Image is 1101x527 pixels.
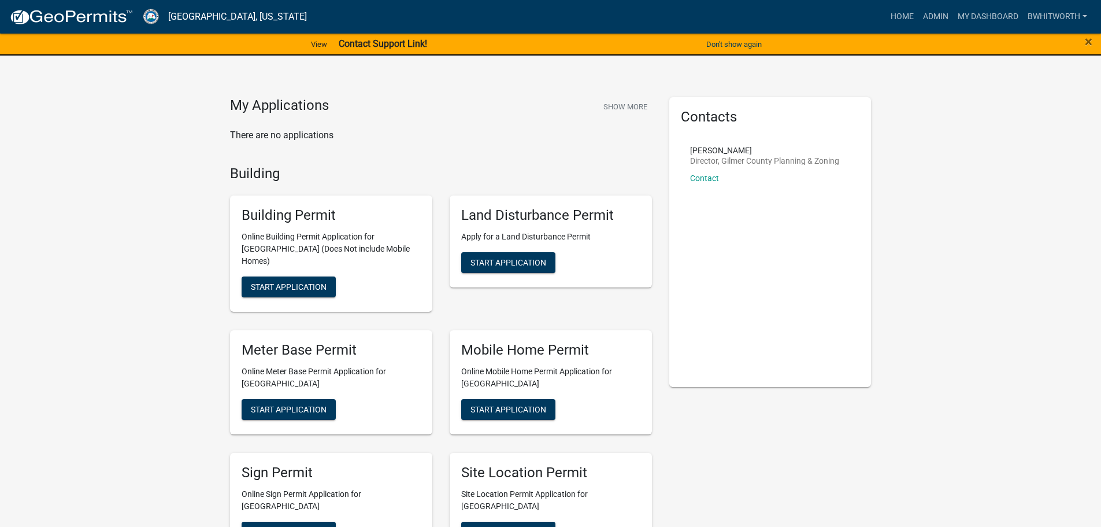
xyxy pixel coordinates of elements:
a: Home [886,6,918,28]
button: Don't show again [702,35,766,54]
button: Start Application [242,399,336,420]
p: [PERSON_NAME] [690,146,839,154]
h5: Contacts [681,109,860,126]
span: Start Application [470,404,546,414]
p: Site Location Permit Application for [GEOGRAPHIC_DATA] [461,488,640,513]
h5: Site Location Permit [461,465,640,481]
a: View [306,35,332,54]
a: Contact [690,174,719,183]
h4: Building [230,165,652,182]
a: BWhitworth [1023,6,1092,28]
h4: My Applications [230,97,329,115]
img: Gilmer County, Georgia [142,9,159,24]
span: × [1085,34,1092,50]
h5: Meter Base Permit [242,342,421,359]
h5: Mobile Home Permit [461,342,640,359]
p: Online Sign Permit Application for [GEOGRAPHIC_DATA] [242,488,421,513]
h5: Sign Permit [242,465,421,481]
p: Online Building Permit Application for [GEOGRAPHIC_DATA] (Does Not include Mobile Homes) [242,231,421,267]
span: Start Application [470,258,546,267]
button: Start Application [242,277,336,297]
h5: Building Permit [242,207,421,224]
p: Online Meter Base Permit Application for [GEOGRAPHIC_DATA] [242,366,421,390]
h5: Land Disturbance Permit [461,207,640,224]
a: Admin [918,6,953,28]
span: Start Application [251,282,327,292]
button: Start Application [461,252,555,273]
p: Online Mobile Home Permit Application for [GEOGRAPHIC_DATA] [461,366,640,390]
p: There are no applications [230,128,652,142]
button: Start Application [461,399,555,420]
a: My Dashboard [953,6,1023,28]
strong: Contact Support Link! [339,38,427,49]
p: Director, Gilmer County Planning & Zoning [690,157,839,165]
button: Show More [599,97,652,116]
button: Close [1085,35,1092,49]
a: [GEOGRAPHIC_DATA], [US_STATE] [168,7,307,27]
p: Apply for a Land Disturbance Permit [461,231,640,243]
span: Start Application [251,404,327,414]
